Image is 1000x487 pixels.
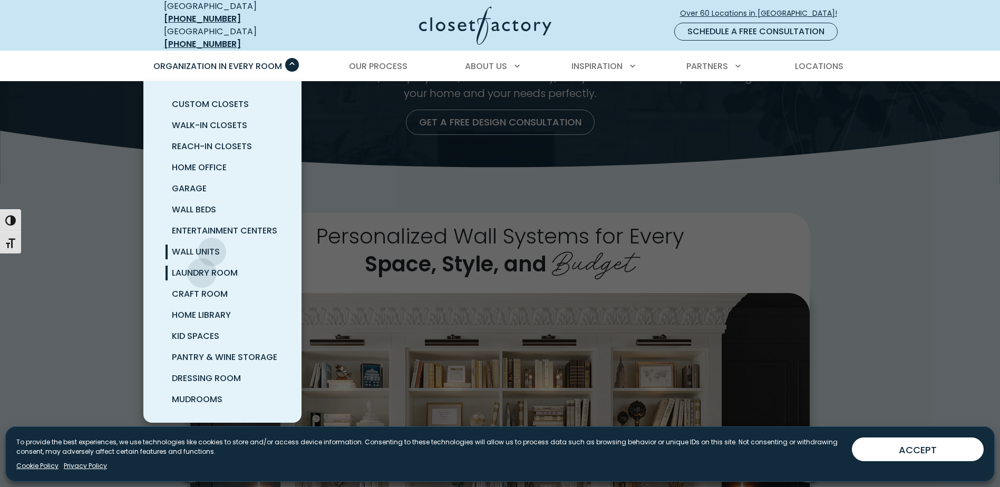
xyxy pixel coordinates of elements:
[172,267,238,279] span: Laundry Room
[164,13,241,25] a: [PHONE_NUMBER]
[172,182,207,194] span: Garage
[16,461,59,471] a: Cookie Policy
[146,52,855,81] nav: Primary Menu
[172,330,219,342] span: Kid Spaces
[153,60,282,72] span: Organization in Every Room
[349,60,407,72] span: Our Process
[172,161,227,173] span: Home Office
[679,4,846,23] a: Over 60 Locations in [GEOGRAPHIC_DATA]!
[172,119,247,131] span: Walk-In Closets
[172,140,252,152] span: Reach-In Closets
[143,81,302,423] ul: Organization in Every Room submenu
[16,437,843,456] p: To provide the best experiences, we use technologies like cookies to store and/or access device i...
[172,309,231,321] span: Home Library
[465,60,507,72] span: About Us
[686,60,728,72] span: Partners
[172,351,277,363] span: Pantry & Wine Storage
[172,225,277,237] span: Entertainment Centers
[795,60,843,72] span: Locations
[680,8,846,19] span: Over 60 Locations in [GEOGRAPHIC_DATA]!
[172,203,216,216] span: Wall Beds
[64,461,107,471] a: Privacy Policy
[164,25,317,51] div: [GEOGRAPHIC_DATA]
[571,60,623,72] span: Inspiration
[852,437,984,461] button: ACCEPT
[172,246,220,258] span: Wall Units
[674,23,838,41] a: Schedule a Free Consultation
[172,98,249,110] span: Custom Closets
[172,393,222,405] span: Mudrooms
[172,288,228,300] span: Craft Room
[164,38,241,50] a: [PHONE_NUMBER]
[419,6,551,45] img: Closet Factory Logo
[172,372,241,384] span: Dressing Room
